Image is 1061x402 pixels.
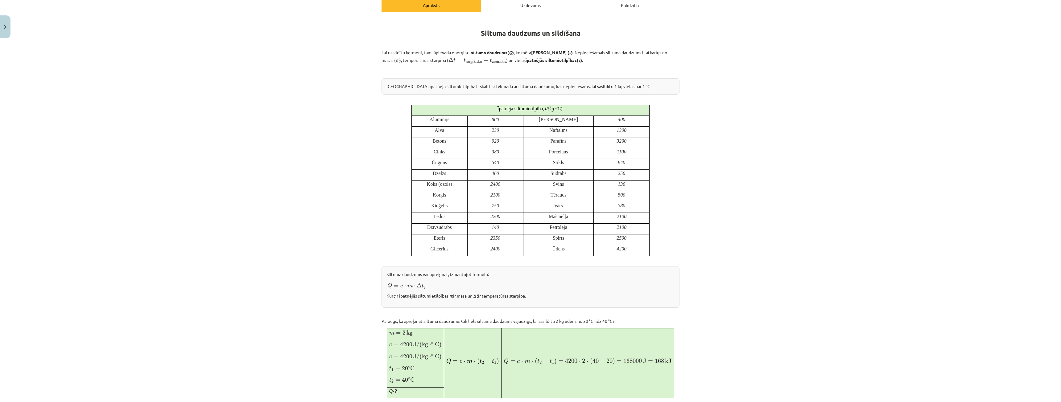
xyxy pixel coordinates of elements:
[422,354,428,360] span: kg
[433,138,446,144] span: Betons
[618,203,625,208] : 380
[393,293,395,298] em: c
[471,50,507,55] b: siltuma daudzums
[482,361,484,364] span: 2
[504,358,509,364] span: Q
[613,358,615,365] span: )
[382,78,679,95] div: [GEOGRAPHIC_DATA] īpatnējā siltumietilpība ir skaitliski vienāda ar siltuma daudzumu, kas nepieci...
[393,388,394,394] : -
[554,203,563,208] span: Varš
[492,160,499,165] : 540
[552,246,565,251] span: Ūdens
[408,377,410,379] span: ∘
[382,49,679,64] p: Lai uzsildītu ķermeni, tam jāpievada enerģija – , ko mēra . Nepieciešamais siltuma daudzums ir at...
[464,58,466,62] span: t
[618,171,625,176] : 250
[417,283,422,288] span: Δ
[410,377,415,382] span: C
[432,160,447,165] span: Čuguns
[617,246,626,251] : 4200
[497,358,499,365] span: )
[476,293,478,298] em: t
[433,171,446,176] span: Dzelzs
[555,106,557,111] : °
[396,332,401,335] span: =
[387,283,392,289] span: Q
[481,29,580,38] strong: Siltuma daudzums un sildīšana
[537,359,539,363] span: t
[578,57,580,63] em: с
[617,214,626,219] : 2100
[402,366,408,371] span: 20
[427,225,452,230] span: Dzīvsudrabs
[643,359,646,363] span: J
[569,50,571,55] em: J
[403,331,406,335] span: 2
[467,360,473,363] span: m
[394,285,398,287] span: =
[590,358,592,365] span: (
[510,360,515,363] span: =
[509,50,512,55] em: Q
[552,361,554,364] span: 1
[494,361,496,364] span: 1
[492,203,499,208] : 750
[618,192,625,197] : 500
[466,60,482,64] span: augstaka
[389,343,392,347] span: c
[386,293,675,299] p: Kur ir īpatnējās siltumietilpības, ir masa un Δ ir temperatūras starpība.
[434,235,445,241] span: Ēteris
[549,128,568,133] span: Naftalīns
[507,50,514,55] strong: ( )
[389,388,393,394] : Q
[402,377,408,382] span: 40
[408,366,410,368] span: ∘
[492,359,494,363] span: t
[600,359,605,364] span: −
[490,246,500,251] : 2400
[433,192,446,197] span: Korķis
[617,225,626,230] : 2100
[4,25,6,29] img: icon-close-lesson-0947bae3869378f0d4975bcd49f059093ad1ed9edebbc8119c70593378902aed.svg
[435,128,444,133] span: Alva
[655,359,664,363] span: 168
[497,106,544,111] span: Īpatnējā siltumietilpība,
[400,285,403,288] span: c
[439,354,442,360] span: )
[422,283,424,288] span: t
[539,361,542,364] span: 2
[617,235,626,241] : 2500
[618,160,625,165] : 840
[391,368,394,372] span: 1
[492,138,499,144] : 920
[395,379,400,382] span: =
[553,181,564,187] span: Svins
[617,128,626,133] : 1300
[558,106,561,111] : C
[386,271,675,278] p: Siltuma daudzums var aprēķināt, izmantojot formulu:
[550,225,567,230] span: Petroleja
[492,117,499,122] : 880
[490,214,500,219] : 2200
[477,358,480,365] span: (
[395,368,400,370] span: =
[446,358,451,364] span: Q
[492,128,499,133] : 230
[565,359,577,363] span: 4200
[389,366,391,371] span: t
[525,360,530,363] span: m
[606,359,613,363] span: 20
[549,149,568,154] span: Porcelāns
[394,388,397,394] : ?
[416,354,419,360] span: /
[551,171,567,176] span: Sudrabs
[546,106,549,111] : /(
[453,360,458,363] span: =
[394,344,398,346] span: =
[413,354,416,359] span: J
[490,58,492,62] span: t
[430,246,448,251] span: Glicerīns
[550,359,552,363] span: t
[549,214,568,219] span: Mašīneļļa
[464,361,465,363] span: ⋅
